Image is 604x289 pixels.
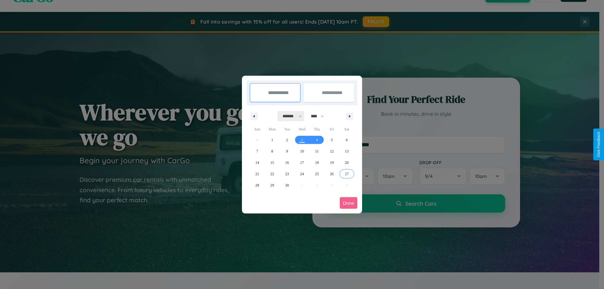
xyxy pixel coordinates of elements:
span: 16 [285,157,289,168]
span: Sun [250,124,265,134]
button: 24 [294,168,309,180]
span: 12 [330,146,334,157]
span: 19 [330,157,334,168]
span: 23 [285,168,289,180]
span: 20 [345,157,349,168]
span: 30 [285,180,289,191]
button: 28 [250,180,265,191]
button: 6 [339,134,354,146]
button: 26 [324,168,339,180]
span: 1 [271,134,273,146]
button: 17 [294,157,309,168]
button: 2 [280,134,294,146]
span: 24 [300,168,304,180]
span: Mon [265,124,279,134]
span: 8 [271,146,273,157]
button: 29 [265,180,279,191]
span: 18 [315,157,319,168]
button: 21 [250,168,265,180]
span: Wed [294,124,309,134]
button: 22 [265,168,279,180]
button: 5 [324,134,339,146]
span: 13 [345,146,349,157]
button: 11 [310,146,324,157]
button: 8 [265,146,279,157]
button: 27 [339,168,354,180]
button: 3 [294,134,309,146]
button: 25 [310,168,324,180]
button: Done [340,197,357,209]
button: 30 [280,180,294,191]
button: 9 [280,146,294,157]
span: 26 [330,168,334,180]
button: 13 [339,146,354,157]
span: 28 [255,180,259,191]
span: Tue [280,124,294,134]
button: 10 [294,146,309,157]
span: 21 [255,168,259,180]
span: 9 [286,146,288,157]
span: 6 [346,134,348,146]
span: 2 [286,134,288,146]
button: 23 [280,168,294,180]
button: 14 [250,157,265,168]
div: Give Feedback [596,132,601,157]
span: 14 [255,157,259,168]
span: 3 [301,134,303,146]
span: 17 [300,157,304,168]
button: 7 [250,146,265,157]
span: Thu [310,124,324,134]
button: 15 [265,157,279,168]
button: 20 [339,157,354,168]
span: 7 [256,146,258,157]
button: 19 [324,157,339,168]
span: 11 [315,146,319,157]
span: 15 [270,157,274,168]
span: 10 [300,146,304,157]
span: Sat [339,124,354,134]
button: 4 [310,134,324,146]
span: 5 [331,134,333,146]
span: 29 [270,180,274,191]
span: 27 [345,168,349,180]
span: 25 [315,168,319,180]
button: 18 [310,157,324,168]
button: 16 [280,157,294,168]
button: 1 [265,134,279,146]
button: 12 [324,146,339,157]
span: 22 [270,168,274,180]
span: 4 [316,134,318,146]
span: Fri [324,124,339,134]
